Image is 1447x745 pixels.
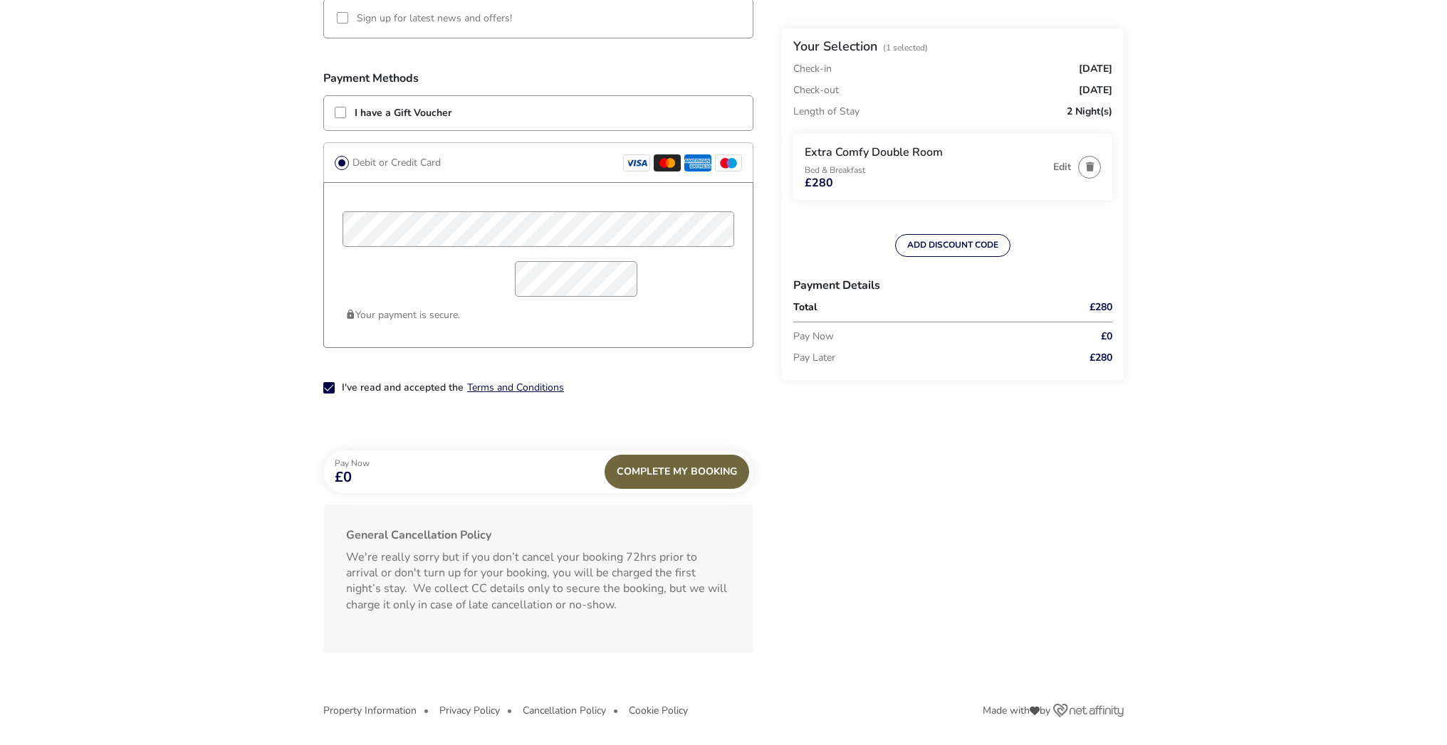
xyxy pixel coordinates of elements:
h3: Extra Comfy Double Room [805,145,1046,160]
h2: Your Selection [793,38,877,55]
p: Length of Stay [793,101,860,122]
p: Pay Now [335,459,370,467]
span: £280 [805,177,833,189]
h3: Payment Methods [323,73,753,84]
p: Check-out [793,80,839,101]
span: £0 [1101,332,1112,342]
span: 2 Night(s) [1067,107,1112,117]
span: (1 Selected) [883,42,928,53]
button: Terms and Conditions [467,382,564,393]
label: I have a Gift Voucher [355,108,451,118]
button: Cookie Policy [629,705,688,716]
button: Cancellation Policy [523,705,606,716]
label: Debit or Credit Card [349,154,441,171]
input: card_name_pciproxy-dankksrlaw [343,211,734,247]
p: Total [793,302,1048,312]
span: Complete My Booking [617,466,737,477]
p: Your payment is secure. [345,304,731,326]
div: Complete My Booking [605,455,749,489]
span: [DATE] [1079,64,1112,74]
label: I've read and accepted the [342,383,464,393]
label: Sign up for latest news and offers! [357,14,512,23]
h3: Payment Details [793,268,1112,302]
p: Pay Now [793,326,1048,347]
p: We're really sorry but if you don’t cancel your booking 72hrs prior to arrival or don't turn up f... [346,544,731,619]
p: Bed & Breakfast [805,166,1046,174]
p: Pay Later [793,347,1048,369]
span: £280 [1090,353,1112,363]
p: Check-in [793,64,832,74]
button: ADD DISCOUNT CODE [895,234,1010,257]
span: Made with by [983,706,1050,716]
button: Edit [1053,162,1071,172]
button: Property Information [323,705,417,716]
b: General Cancellation Policy [346,527,491,543]
button: Privacy Policy [439,705,500,716]
span: £0 [335,470,370,485]
p-checkbox: 2-term_condi [323,382,336,395]
span: [DATE] [1079,85,1112,95]
span: £280 [1090,302,1112,312]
